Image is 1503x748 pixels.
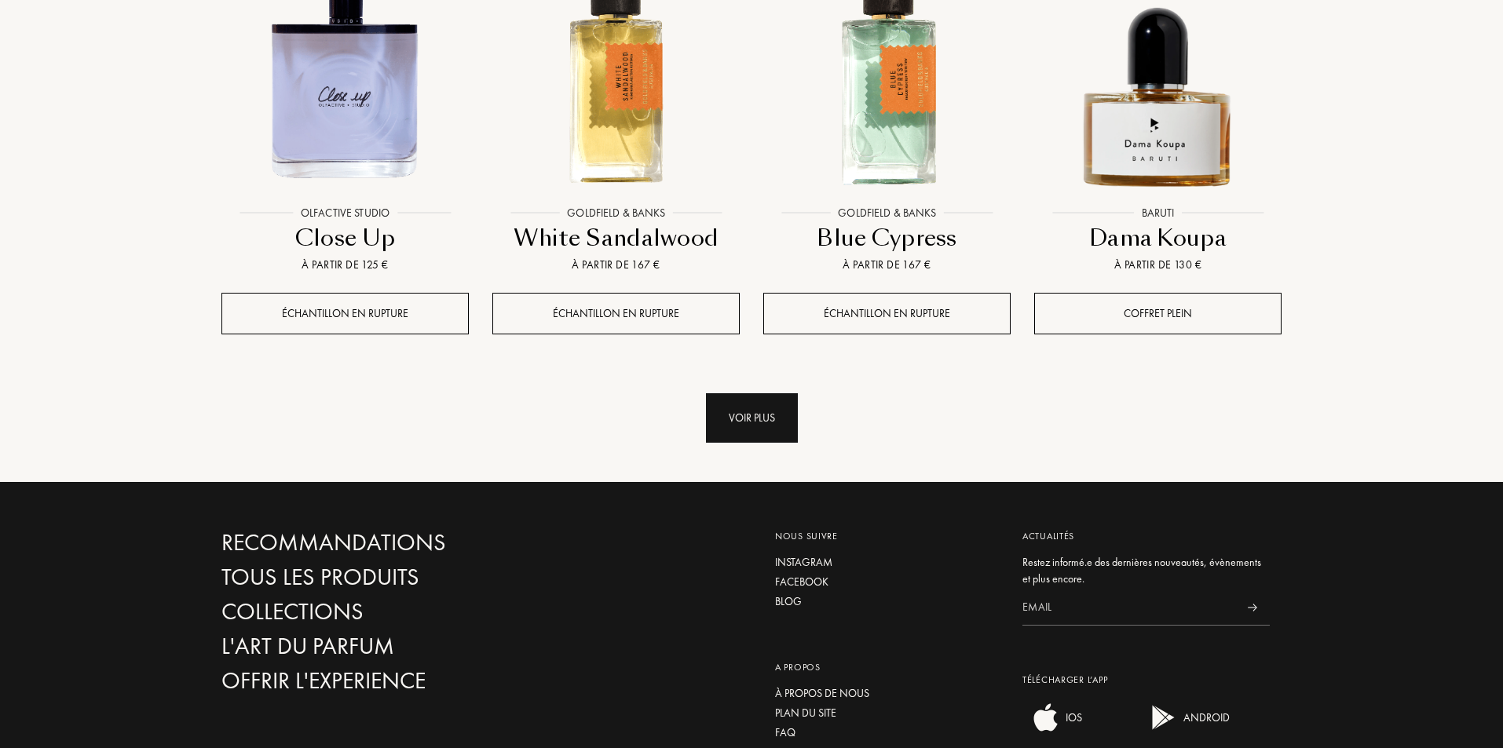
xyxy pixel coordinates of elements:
[492,293,740,334] div: Échantillon en rupture
[221,293,469,334] div: Échantillon en rupture
[775,685,999,702] a: À propos de nous
[775,705,999,721] a: Plan du site
[221,667,559,695] a: Offrir l'experience
[1034,293,1282,334] div: Coffret plein
[770,257,1004,273] div: À partir de 167 €
[775,554,999,571] a: Instagram
[1022,673,1270,687] div: Télécharger L’app
[775,574,999,590] a: Facebook
[221,529,559,556] a: Recommandations
[1030,702,1062,733] img: ios app
[775,660,999,674] div: A propos
[1022,554,1270,587] div: Restez informé.e des dernières nouveautés, évènements et plus encore.
[1140,722,1230,736] a: android appANDROID
[1179,702,1230,733] div: ANDROID
[1040,257,1275,273] div: À partir de 130 €
[763,293,1011,334] div: Échantillon en rupture
[1247,604,1257,611] img: news_send.svg
[221,598,559,626] a: Collections
[1062,702,1082,733] div: IOS
[706,393,798,443] div: Voir plus
[1148,702,1179,733] img: android app
[499,257,733,273] div: À partir de 167 €
[775,724,999,741] a: FAQ
[775,529,999,543] div: Nous suivre
[1022,529,1270,543] div: Actualités
[1022,722,1082,736] a: ios appIOS
[1022,590,1234,626] input: Email
[775,593,999,610] a: Blog
[221,633,559,660] a: L'Art du Parfum
[228,257,463,273] div: À partir de 125 €
[221,564,559,591] a: Tous les produits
